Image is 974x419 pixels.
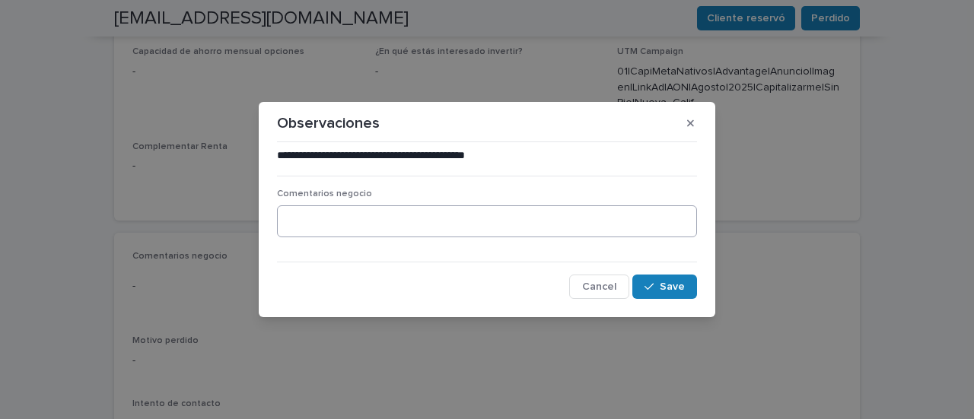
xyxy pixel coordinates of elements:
span: Save [660,281,685,292]
button: Save [632,275,697,299]
button: Cancel [569,275,629,299]
span: Comentarios negocio [277,189,372,198]
p: Observaciones [277,114,380,132]
span: Cancel [582,281,616,292]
